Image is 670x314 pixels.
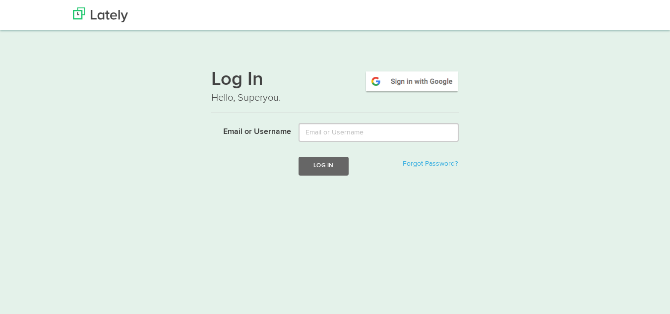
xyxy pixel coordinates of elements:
[211,70,459,91] h1: Log In
[211,91,459,105] p: Hello, Superyou.
[365,70,459,93] img: google-signin.png
[299,123,459,142] input: Email or Username
[403,160,458,167] a: Forgot Password?
[73,7,128,22] img: Lately
[299,157,348,175] button: Log In
[204,123,292,138] label: Email or Username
